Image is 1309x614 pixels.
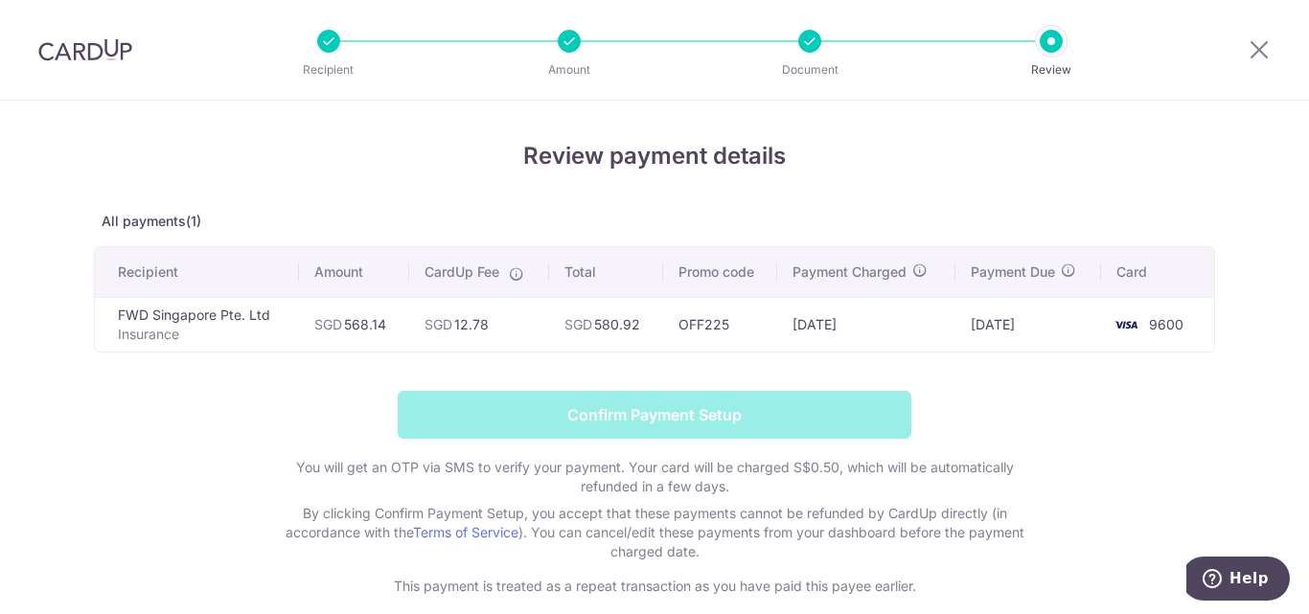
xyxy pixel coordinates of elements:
[663,297,777,352] td: OFF225
[425,262,499,282] span: CardUp Fee
[777,297,955,352] td: [DATE]
[663,247,777,297] th: Promo code
[1101,247,1214,297] th: Card
[258,60,400,80] p: Recipient
[118,325,284,344] p: Insurance
[498,60,640,80] p: Amount
[94,139,1215,173] h4: Review payment details
[299,297,409,352] td: 568.14
[409,297,549,352] td: 12.78
[95,297,299,352] td: FWD Singapore Pte. Ltd
[1149,316,1183,332] span: 9600
[95,247,299,297] th: Recipient
[271,577,1038,596] p: This payment is treated as a repeat transaction as you have paid this payee earlier.
[564,316,592,332] span: SGD
[1186,557,1290,604] iframe: Opens a widget where you can find more information
[425,316,452,332] span: SGD
[980,60,1122,80] p: Review
[549,247,663,297] th: Total
[549,297,663,352] td: 580.92
[971,262,1055,282] span: Payment Due
[413,524,518,540] a: Terms of Service
[94,212,1215,231] p: All payments(1)
[955,297,1101,352] td: [DATE]
[739,60,881,80] p: Document
[1107,313,1145,336] img: <span class="translation_missing" title="translation missing: en.account_steps.new_confirm_form.b...
[271,458,1038,496] p: You will get an OTP via SMS to verify your payment. Your card will be charged S$0.50, which will ...
[299,247,409,297] th: Amount
[314,316,342,332] span: SGD
[271,504,1038,561] p: By clicking Confirm Payment Setup, you accept that these payments cannot be refunded by CardUp di...
[792,262,907,282] span: Payment Charged
[38,38,132,61] img: CardUp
